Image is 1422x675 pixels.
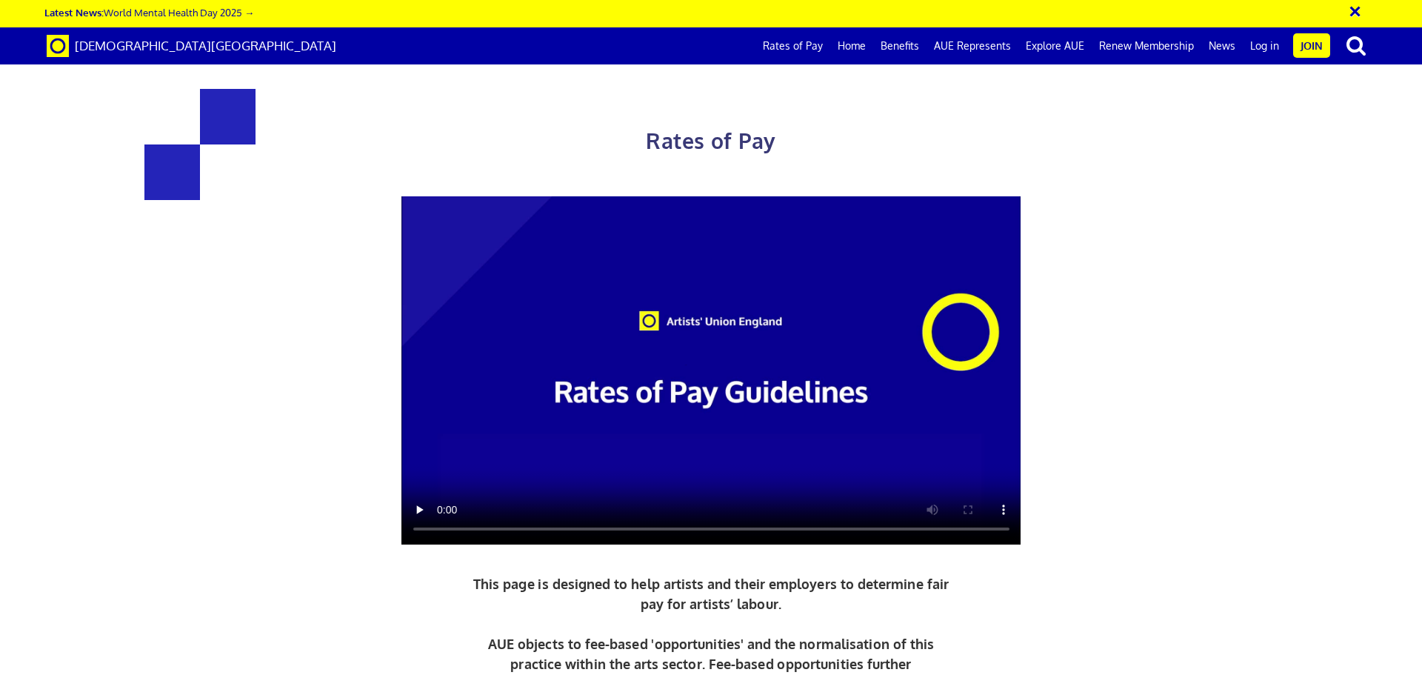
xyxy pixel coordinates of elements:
[1293,33,1330,58] a: Join
[1092,27,1201,64] a: Renew Membership
[755,27,830,64] a: Rates of Pay
[44,6,104,19] strong: Latest News:
[1243,27,1286,64] a: Log in
[830,27,873,64] a: Home
[1333,30,1379,61] button: search
[44,6,254,19] a: Latest News:World Mental Health Day 2025 →
[927,27,1018,64] a: AUE Represents
[36,27,347,64] a: Brand [DEMOGRAPHIC_DATA][GEOGRAPHIC_DATA]
[1201,27,1243,64] a: News
[646,127,775,154] span: Rates of Pay
[1018,27,1092,64] a: Explore AUE
[75,38,336,53] span: [DEMOGRAPHIC_DATA][GEOGRAPHIC_DATA]
[873,27,927,64] a: Benefits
